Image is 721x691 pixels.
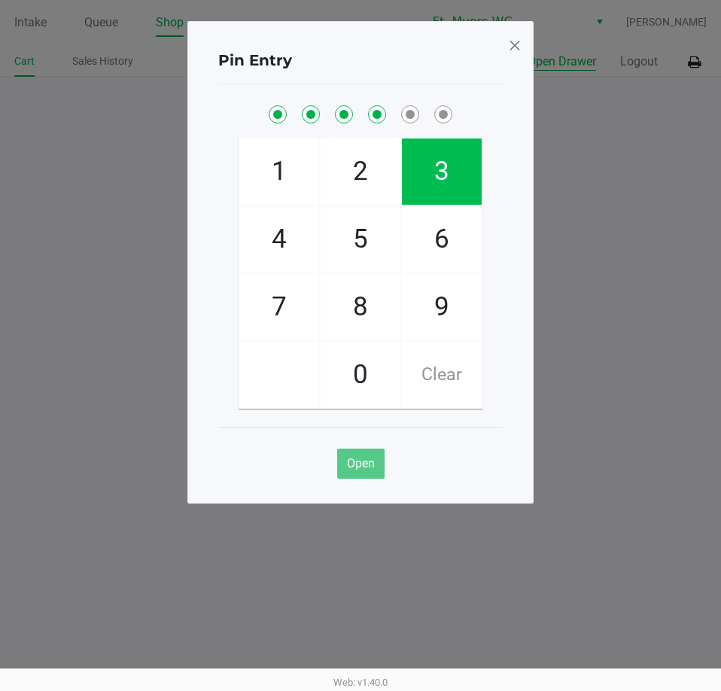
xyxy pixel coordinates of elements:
span: 0 [321,342,400,408]
span: 2 [321,139,400,205]
span: Clear [402,342,482,408]
span: 4 [239,206,319,272]
span: Web: v1.40.0 [333,677,388,688]
span: 1 [239,139,319,205]
span: 3 [402,139,482,205]
h4: Pin Entry [218,49,292,72]
span: 5 [321,206,400,272]
span: 6 [402,206,482,272]
span: 9 [402,274,482,340]
span: 7 [239,274,319,340]
span: 8 [321,274,400,340]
